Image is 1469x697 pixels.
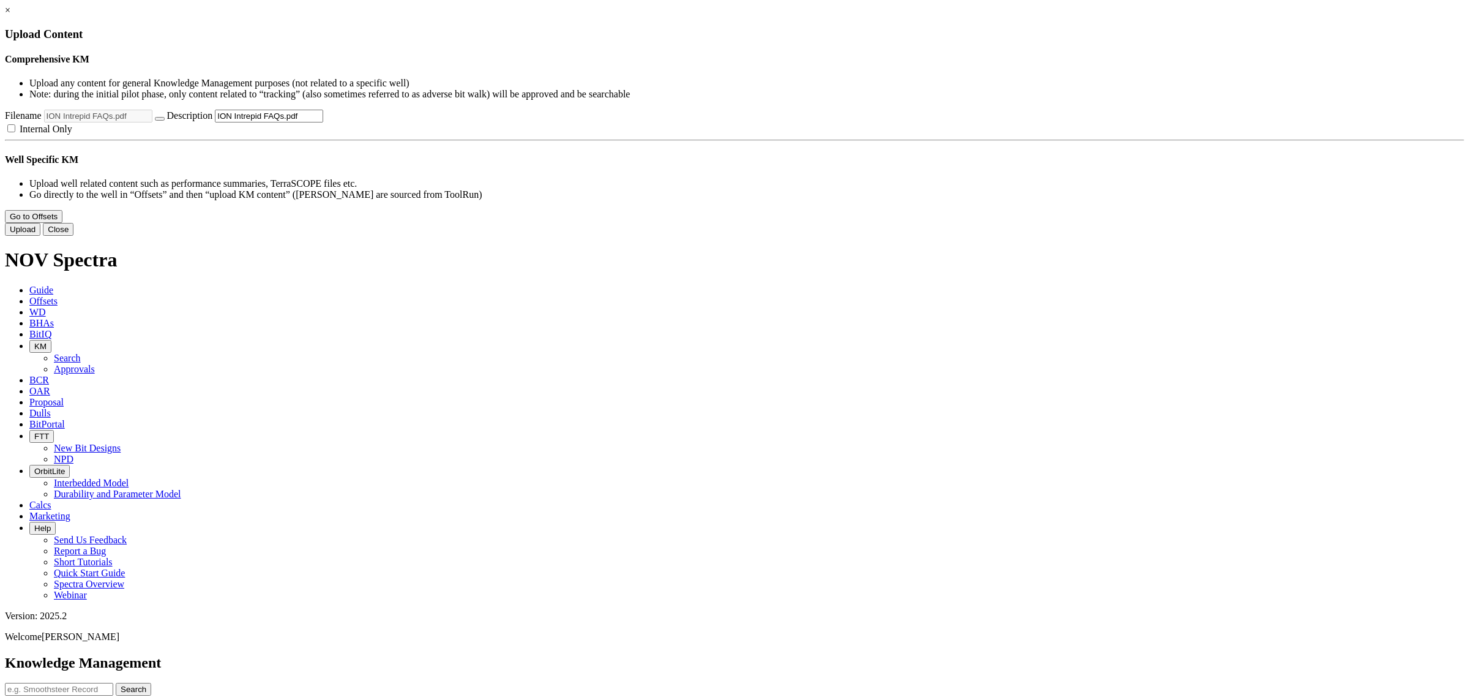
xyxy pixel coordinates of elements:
span: FTT [34,432,49,441]
a: Webinar [54,590,87,600]
h1: NOV Spectra [5,249,1464,271]
button: Search [116,683,151,696]
span: BitPortal [29,419,65,429]
a: Interbedded Model [54,478,129,488]
h2: Knowledge Management [5,655,1464,671]
h4: Well Specific KM [5,154,1464,165]
div: Version: 2025.2 [5,611,1464,622]
span: BHAs [29,318,54,328]
button: Upload [5,223,40,236]
span: Offsets [29,296,58,306]
span: Filename [5,110,42,121]
p: Welcome [5,631,1464,642]
span: OrbitLite [34,467,65,476]
span: Internal Only [20,124,72,134]
a: Short Tutorials [54,557,113,567]
span: Help [34,524,51,533]
a: Approvals [54,364,95,374]
span: Upload Content [5,28,83,40]
span: WD [29,307,46,317]
a: Send Us Feedback [54,535,127,545]
a: New Bit Designs [54,443,121,453]
button: Close [43,223,73,236]
span: Proposal [29,397,64,407]
span: BitIQ [29,329,51,339]
a: Spectra Overview [54,579,124,589]
span: KM [34,342,47,351]
span: Description [167,110,213,121]
span: OAR [29,386,50,396]
li: Note: during the initial pilot phase, only content related to “tracking” (also sometimes referred... [29,89,1464,100]
li: Upload any content for general Knowledge Management purposes (not related to a specific well) [29,78,1464,89]
span: Marketing [29,511,70,521]
li: Go directly to the well in “Offsets” and then “upload KM content” ([PERSON_NAME] are sourced from... [29,189,1464,200]
span: Dulls [29,408,51,418]
span: Guide [29,285,53,295]
a: Quick Start Guide [54,568,125,578]
a: × [5,5,10,15]
input: Internal Only [7,124,15,132]
a: Report a Bug [54,546,106,556]
input: e.g. Smoothsteer Record [5,683,113,696]
a: Durability and Parameter Model [54,489,181,499]
h4: Comprehensive KM [5,54,1464,65]
a: NPD [54,454,73,464]
span: [PERSON_NAME] [42,631,119,642]
span: Calcs [29,500,51,510]
button: Go to Offsets [5,210,62,223]
a: Search [54,353,81,363]
li: Upload well related content such as performance summaries, TerraSCOPE files etc. [29,178,1464,189]
span: BCR [29,375,49,385]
